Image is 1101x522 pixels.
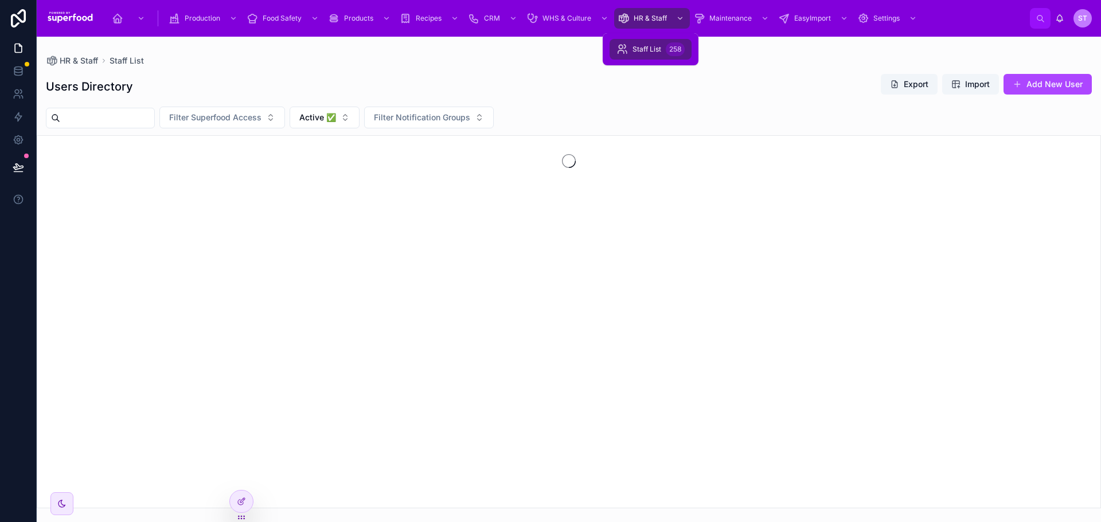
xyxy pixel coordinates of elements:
[690,8,775,29] a: Maintenance
[364,107,494,128] button: Select Button
[46,55,98,66] a: HR & Staff
[325,8,396,29] a: Products
[416,14,442,23] span: Recipes
[523,8,614,29] a: WHS & Culture
[873,14,900,23] span: Settings
[263,14,302,23] span: Food Safety
[881,74,938,95] button: Export
[169,112,261,123] span: Filter Superfood Access
[60,55,98,66] span: HR & Staff
[374,112,470,123] span: Filter Notification Groups
[46,9,95,28] img: App logo
[794,14,831,23] span: EasyImport
[666,42,685,56] div: 258
[290,107,360,128] button: Select Button
[942,74,999,95] button: Import
[634,14,667,23] span: HR & Staff
[614,8,690,29] a: HR & Staff
[165,8,243,29] a: Production
[243,8,325,29] a: Food Safety
[1004,74,1092,95] button: Add New User
[299,112,336,123] span: Active ✅
[344,14,373,23] span: Products
[965,79,990,90] span: Import
[464,8,523,29] a: CRM
[633,45,661,54] span: Staff List
[1078,14,1087,23] span: ST
[104,6,1030,31] div: scrollable content
[185,14,220,23] span: Production
[542,14,591,23] span: WHS & Culture
[1062,483,1090,511] iframe: Intercom live chat
[709,14,752,23] span: Maintenance
[610,39,692,60] a: Staff List258
[159,107,285,128] button: Select Button
[396,8,464,29] a: Recipes
[484,14,500,23] span: CRM
[46,79,133,95] h1: Users Directory
[854,8,923,29] a: Settings
[110,55,144,66] a: Staff List
[775,8,854,29] a: EasyImport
